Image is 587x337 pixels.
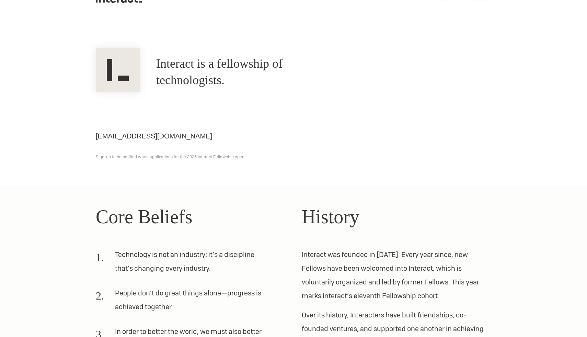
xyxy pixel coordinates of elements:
input: Email address... [96,125,261,147]
p: Interact was founded in [DATE]. Every year since, new Fellows have been welcomed into Interact, w... [302,248,491,303]
h2: Core Beliefs [96,202,285,231]
img: Interact Logo [96,48,140,92]
h2: History [302,202,491,231]
h1: Interact is a fellowship of technologists. [156,56,342,89]
li: Technology is not an industry; it’s a discipline that’s changing every industry. [96,248,269,281]
li: People don’t do great things alone—progress is achieved together. [96,286,269,319]
p: Sign-up to be notified when applications for the 2025 Interact Fellowship open. [96,153,491,161]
